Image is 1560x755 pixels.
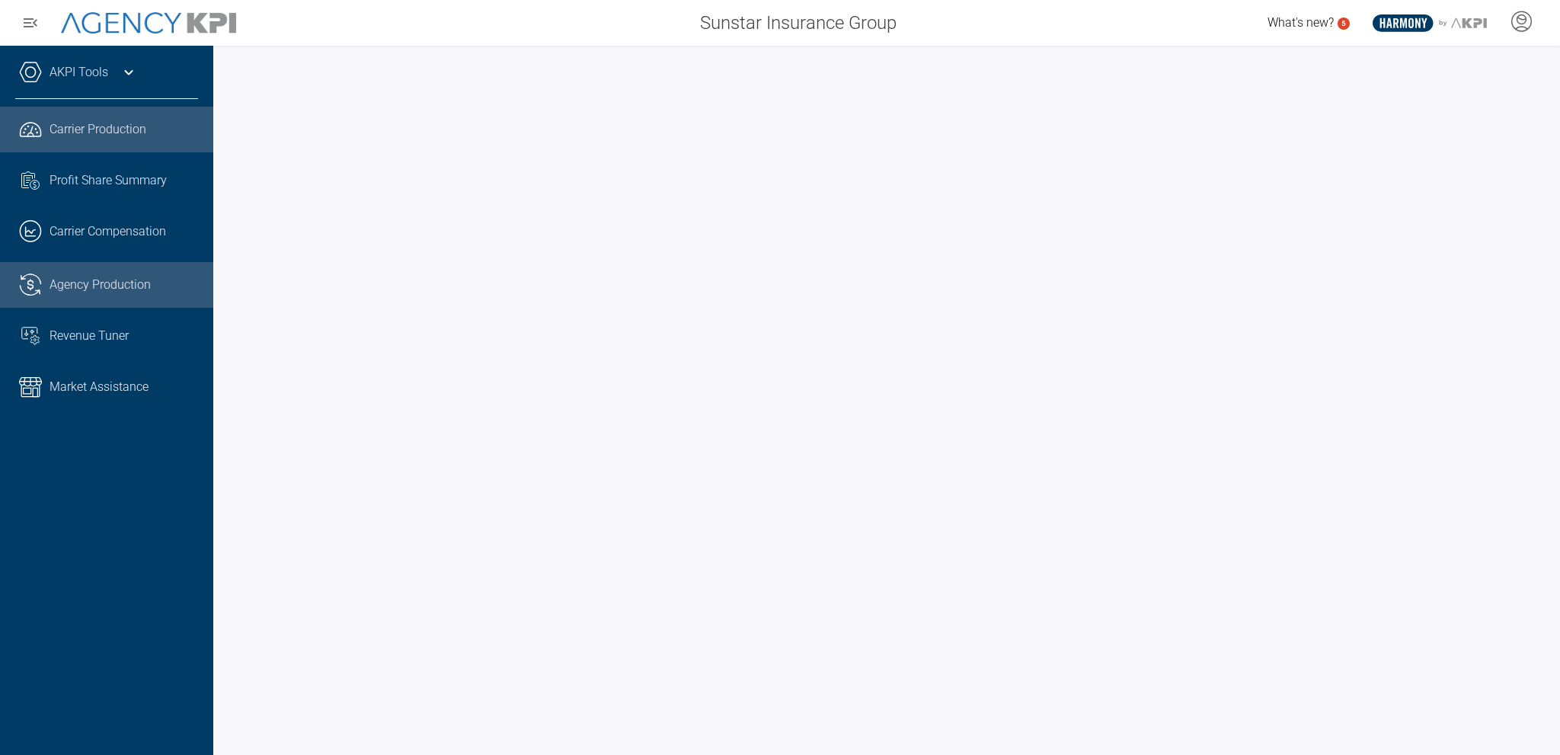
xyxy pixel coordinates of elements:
span: Revenue Tuner [50,327,129,345]
span: Profit Share Summary [50,171,167,190]
text: 5 [1341,19,1346,27]
a: AKPI Tools [50,63,108,82]
a: 5 [1338,18,1350,30]
span: Carrier Production [50,120,146,139]
span: What's new? [1267,15,1334,30]
span: Market Assistance [50,378,149,396]
span: Carrier Compensation [50,222,166,241]
img: AgencyKPI [61,12,236,34]
span: Sunstar Insurance Group [700,9,897,37]
span: Agency Production [50,276,151,294]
